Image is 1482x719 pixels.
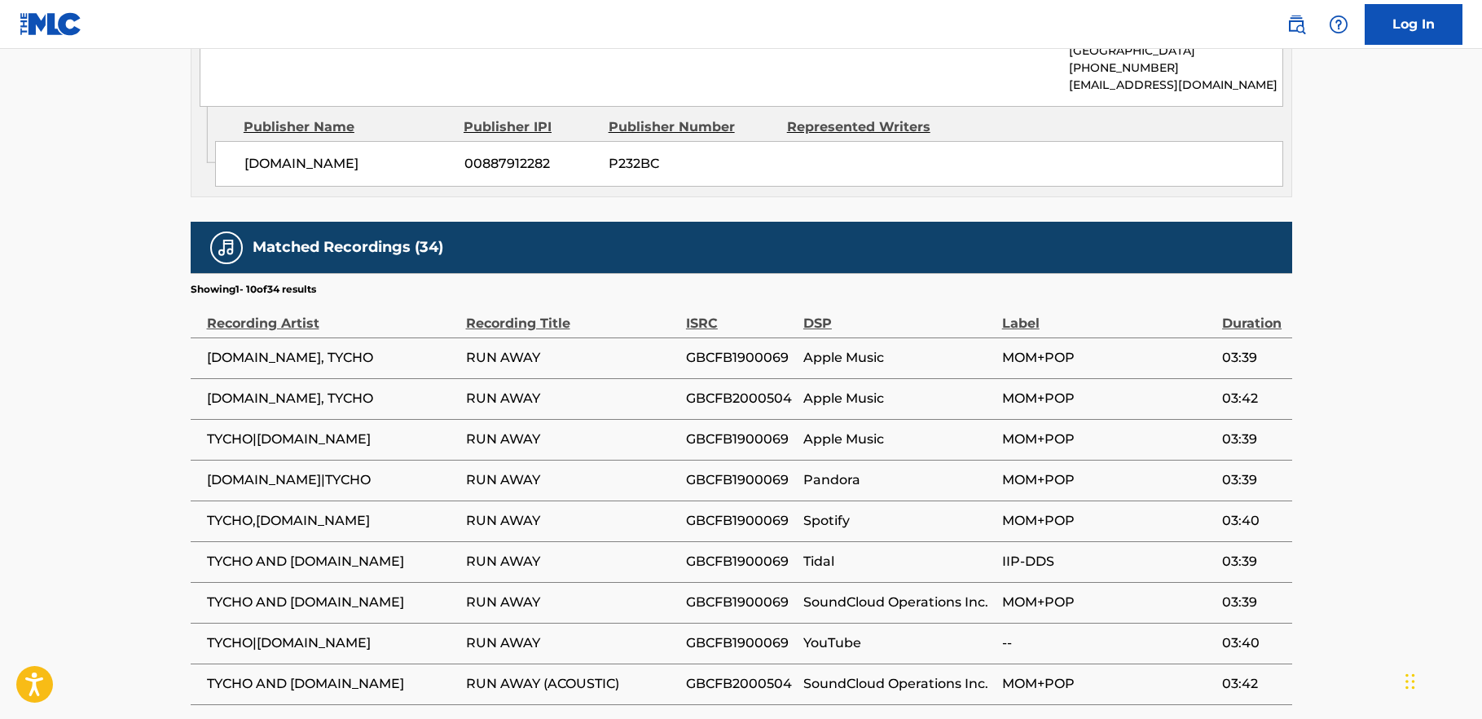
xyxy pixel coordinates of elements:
[1365,4,1462,45] a: Log In
[686,674,795,694] span: GBCFB2000504
[207,348,458,368] span: [DOMAIN_NAME], TYCHO
[1401,641,1482,719] iframe: Chat Widget
[466,511,678,531] span: RUN AWAY
[803,511,994,531] span: Spotify
[1222,389,1283,408] span: 03:42
[464,154,596,174] span: 00887912282
[207,430,458,449] span: TYCHO|[DOMAIN_NAME]
[686,552,795,571] span: GBCFB1900069
[803,552,994,571] span: Tidal
[1069,60,1282,77] p: [PHONE_NUMBER]
[1329,15,1348,34] img: help
[464,117,596,137] div: Publisher IPI
[1280,8,1313,41] a: Public Search
[466,674,678,694] span: RUN AWAY (ACOUSTIC)
[803,297,994,333] div: DSP
[1069,42,1282,60] p: [GEOGRAPHIC_DATA]
[207,593,458,612] span: TYCHO AND [DOMAIN_NAME]
[1222,470,1283,490] span: 03:39
[1002,552,1214,571] span: IIP-DDS
[1002,470,1214,490] span: MOM+POP
[244,117,451,137] div: Publisher Name
[191,282,316,297] p: Showing 1 - 10 of 34 results
[1002,633,1214,653] span: --
[803,633,994,653] span: YouTube
[217,238,236,258] img: Matched Recordings
[803,470,994,490] span: Pandora
[1222,633,1283,653] span: 03:40
[1002,511,1214,531] span: MOM+POP
[466,348,678,368] span: RUN AWAY
[1002,674,1214,694] span: MOM+POP
[466,470,678,490] span: RUN AWAY
[686,430,795,449] span: GBCFB1900069
[466,389,678,408] span: RUN AWAY
[207,511,458,531] span: TYCHO,[DOMAIN_NAME]
[686,633,795,653] span: GBCFB1900069
[1002,297,1214,333] div: Label
[686,470,795,490] span: GBCFB1900069
[686,297,795,333] div: ISRC
[466,593,678,612] span: RUN AWAY
[1222,297,1283,333] div: Duration
[1222,674,1283,694] span: 03:42
[803,389,994,408] span: Apple Music
[1322,8,1355,41] div: Help
[207,389,458,408] span: [DOMAIN_NAME], TYCHO
[803,348,994,368] span: Apple Music
[20,12,82,36] img: MLC Logo
[244,154,452,174] span: [DOMAIN_NAME]
[207,674,458,694] span: TYCHO AND [DOMAIN_NAME]
[466,552,678,571] span: RUN AWAY
[1222,348,1283,368] span: 03:39
[686,389,795,408] span: GBCFB2000504
[466,633,678,653] span: RUN AWAY
[609,117,775,137] div: Publisher Number
[1002,389,1214,408] span: MOM+POP
[1405,657,1415,706] div: Drag
[1286,15,1306,34] img: search
[686,593,795,612] span: GBCFB1900069
[207,633,458,653] span: TYCHO|[DOMAIN_NAME]
[609,154,775,174] span: P232BC
[253,238,443,257] h5: Matched Recordings (34)
[686,511,795,531] span: GBCFB1900069
[466,430,678,449] span: RUN AWAY
[1069,77,1282,94] p: [EMAIL_ADDRESS][DOMAIN_NAME]
[803,674,994,694] span: SoundCloud Operations Inc.
[207,297,458,333] div: Recording Artist
[466,297,678,333] div: Recording Title
[1222,511,1283,531] span: 03:40
[1002,593,1214,612] span: MOM+POP
[803,593,994,612] span: SoundCloud Operations Inc.
[803,430,994,449] span: Apple Music
[207,470,458,490] span: [DOMAIN_NAME]|TYCHO
[1222,593,1283,612] span: 03:39
[1222,552,1283,571] span: 03:39
[1002,348,1214,368] span: MOM+POP
[1222,430,1283,449] span: 03:39
[787,117,953,137] div: Represented Writers
[1002,430,1214,449] span: MOM+POP
[686,348,795,368] span: GBCFB1900069
[207,552,458,571] span: TYCHO AND [DOMAIN_NAME]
